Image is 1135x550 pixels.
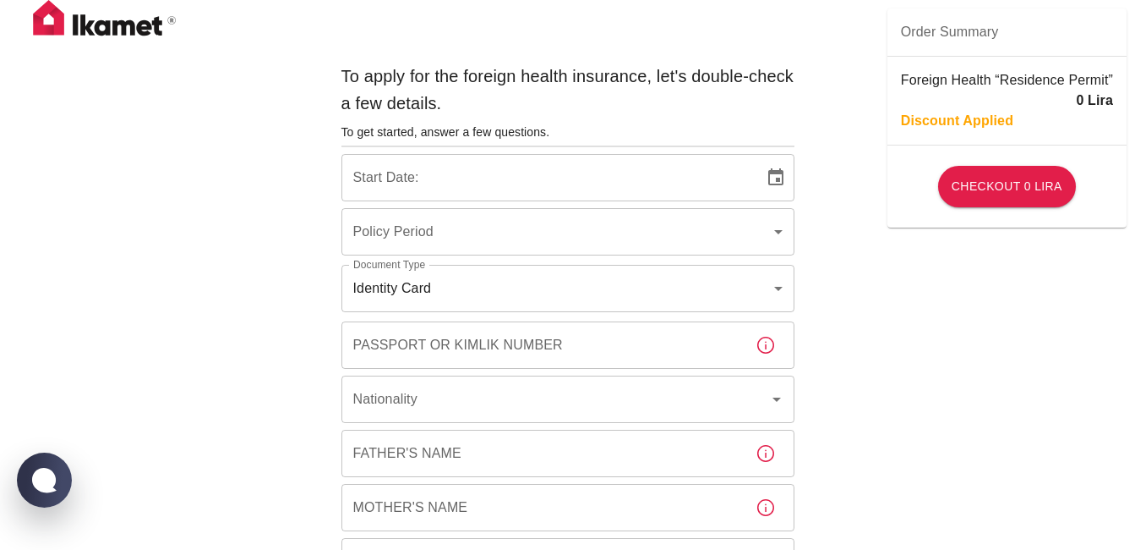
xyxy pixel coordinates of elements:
input: DD/MM/YYYY [341,154,752,201]
label: Document Type [353,257,425,272]
div: ​ [341,208,794,256]
p: Discount Applied [901,111,1013,131]
button: Open [765,388,788,411]
button: Checkout 0 Lira [938,166,1076,207]
h6: To get started, answer a few questions. [341,124,794,142]
p: Foreign Health “Residence Permit” [901,70,1113,91]
button: Choose date [759,161,793,195]
div: Identity Card [341,265,794,312]
p: 0 Lira [1076,91,1113,111]
h6: To apply for the foreign health insurance, let's double-check a few details. [341,63,794,117]
span: Order Summary [901,22,1113,42]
